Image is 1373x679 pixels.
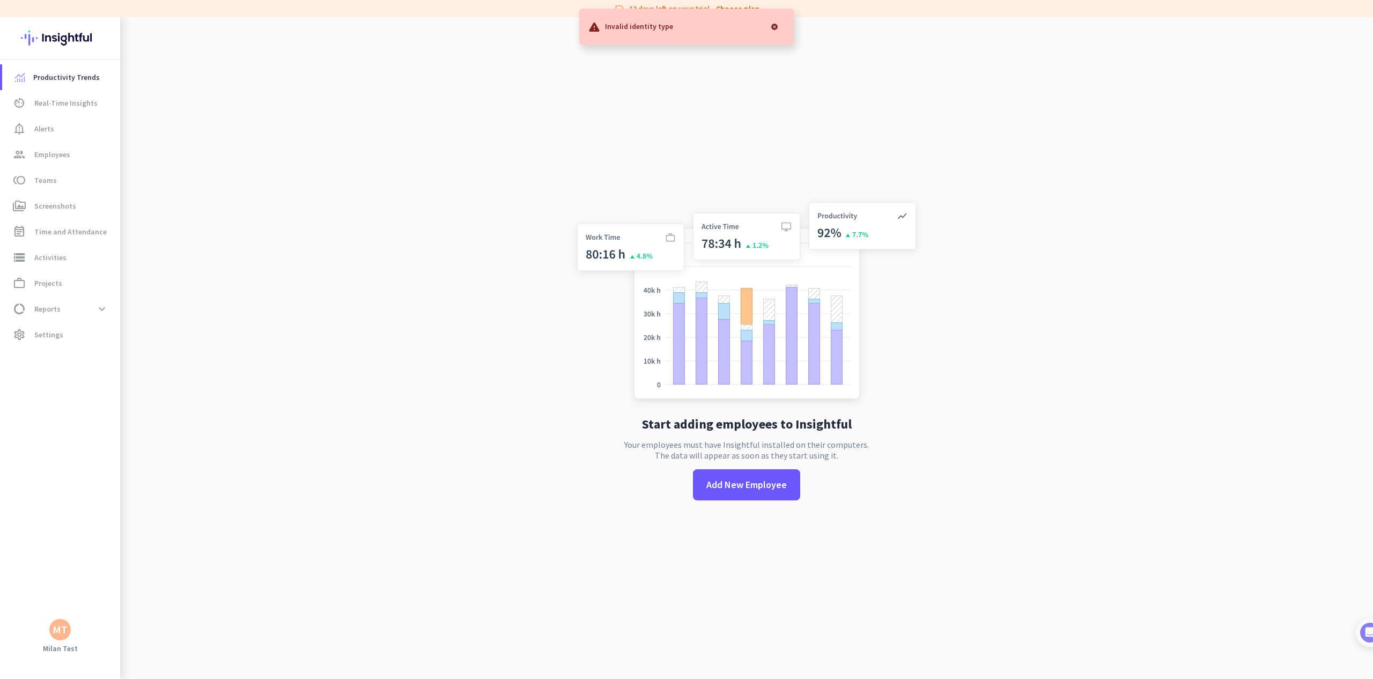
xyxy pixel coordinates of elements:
span: Screenshots [34,200,76,212]
p: Invalid identity type [605,20,673,31]
span: Real-Time Insights [34,97,98,109]
button: expand_more [92,299,112,319]
h2: Start adding employees to Insightful [642,418,852,431]
a: av_timerReal-Time Insights [2,90,120,116]
a: event_noteTime and Attendance [2,219,120,245]
a: notification_importantAlerts [2,116,120,142]
img: no-search-results [569,196,924,409]
img: menu-item [15,72,25,82]
i: settings [13,328,26,341]
a: settingsSettings [2,322,120,348]
i: storage [13,251,26,264]
span: Settings [34,328,63,341]
span: Productivity Trends [33,71,100,84]
a: tollTeams [2,167,120,193]
span: Teams [34,174,57,187]
a: storageActivities [2,245,120,270]
i: event_note [13,225,26,238]
p: Your employees must have Insightful installed on their computers. The data will appear as soon as... [624,439,869,461]
span: Reports [34,302,61,315]
a: groupEmployees [2,142,120,167]
span: Projects [34,277,62,290]
a: Choose plan [716,3,759,14]
i: group [13,148,26,161]
i: perm_media [13,200,26,212]
img: Insightful logo [21,17,99,59]
div: MT [53,624,68,635]
span: Add New Employee [706,478,787,492]
span: Employees [34,148,70,161]
i: av_timer [13,97,26,109]
a: perm_mediaScreenshots [2,193,120,219]
i: notification_important [13,122,26,135]
span: Alerts [34,122,54,135]
button: Add New Employee [693,469,800,500]
i: toll [13,174,26,187]
span: Activities [34,251,67,264]
i: label [614,3,625,14]
i: work_outline [13,277,26,290]
i: data_usage [13,302,26,315]
a: menu-itemProductivity Trends [2,64,120,90]
a: data_usageReportsexpand_more [2,296,120,322]
a: work_outlineProjects [2,270,120,296]
span: Time and Attendance [34,225,107,238]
